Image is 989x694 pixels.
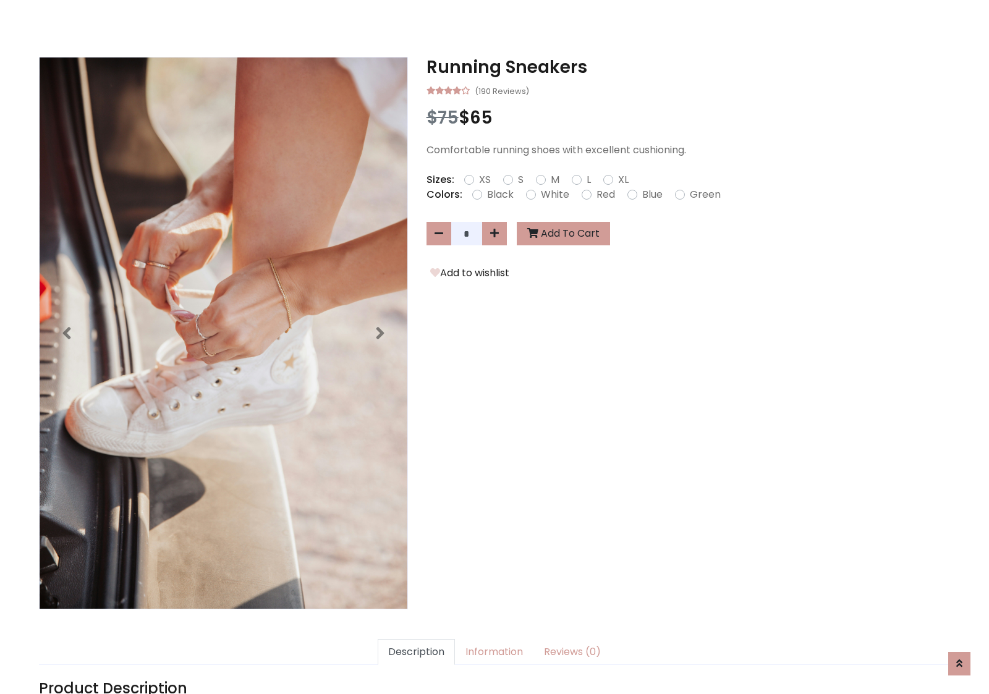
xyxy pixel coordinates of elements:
[470,106,493,130] span: 65
[533,639,611,665] a: Reviews (0)
[596,187,615,202] label: Red
[690,187,721,202] label: Green
[378,639,455,665] a: Description
[475,83,529,98] small: (190 Reviews)
[518,172,524,187] label: S
[427,57,950,78] h3: Running Sneakers
[618,172,629,187] label: XL
[541,187,569,202] label: White
[427,108,950,129] h3: $
[427,187,462,202] p: Colors:
[551,172,559,187] label: M
[427,106,459,130] span: $75
[479,172,491,187] label: XS
[587,172,591,187] label: L
[427,143,950,158] p: Comfortable running shoes with excellent cushioning.
[427,265,513,281] button: Add to wishlist
[455,639,533,665] a: Information
[487,187,514,202] label: Black
[517,222,610,245] button: Add To Cart
[40,57,407,609] img: Image
[642,187,663,202] label: Blue
[427,172,454,187] p: Sizes:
